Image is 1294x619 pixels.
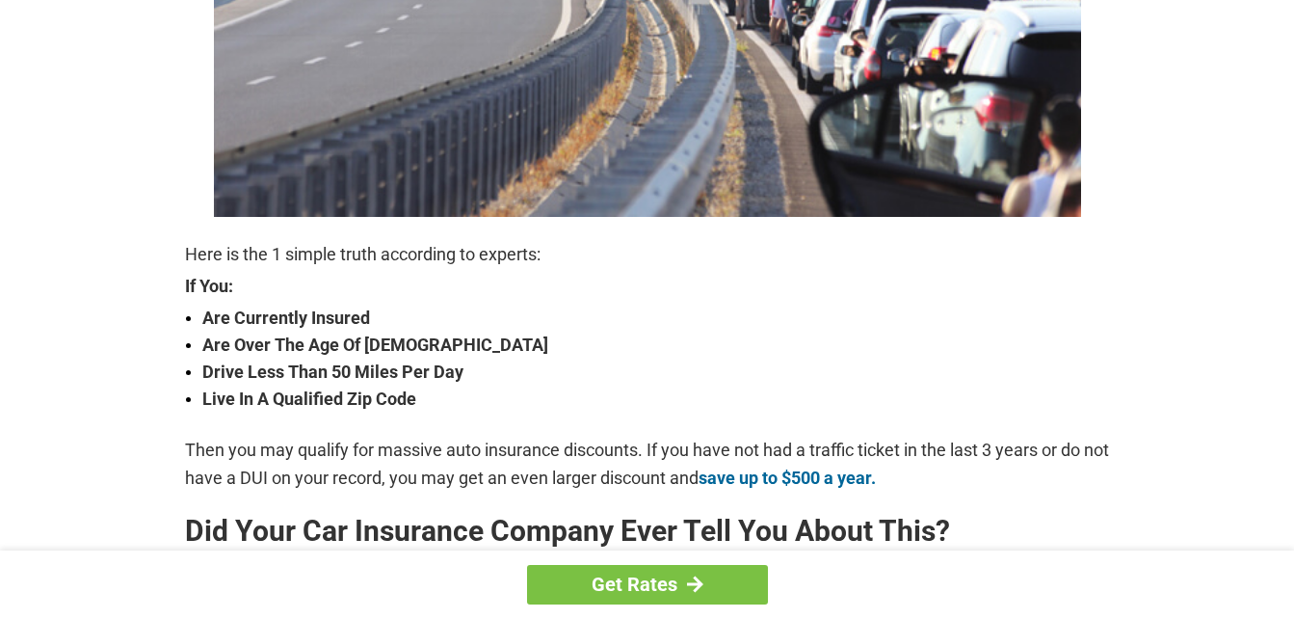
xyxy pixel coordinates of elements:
[185,241,1110,268] p: Here is the 1 simple truth according to experts:
[185,278,1110,295] strong: If You:
[202,305,1110,332] strong: Are Currently Insured
[185,516,1110,547] h2: Did Your Car Insurance Company Ever Tell You About This?
[699,468,876,488] a: save up to $500 a year.
[202,386,1110,413] strong: Live In A Qualified Zip Code
[202,332,1110,359] strong: Are Over The Age Of [DEMOGRAPHIC_DATA]
[527,565,768,605] a: Get Rates
[185,437,1110,491] p: Then you may qualify for massive auto insurance discounts. If you have not had a traffic ticket i...
[202,359,1110,386] strong: Drive Less Than 50 Miles Per Day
